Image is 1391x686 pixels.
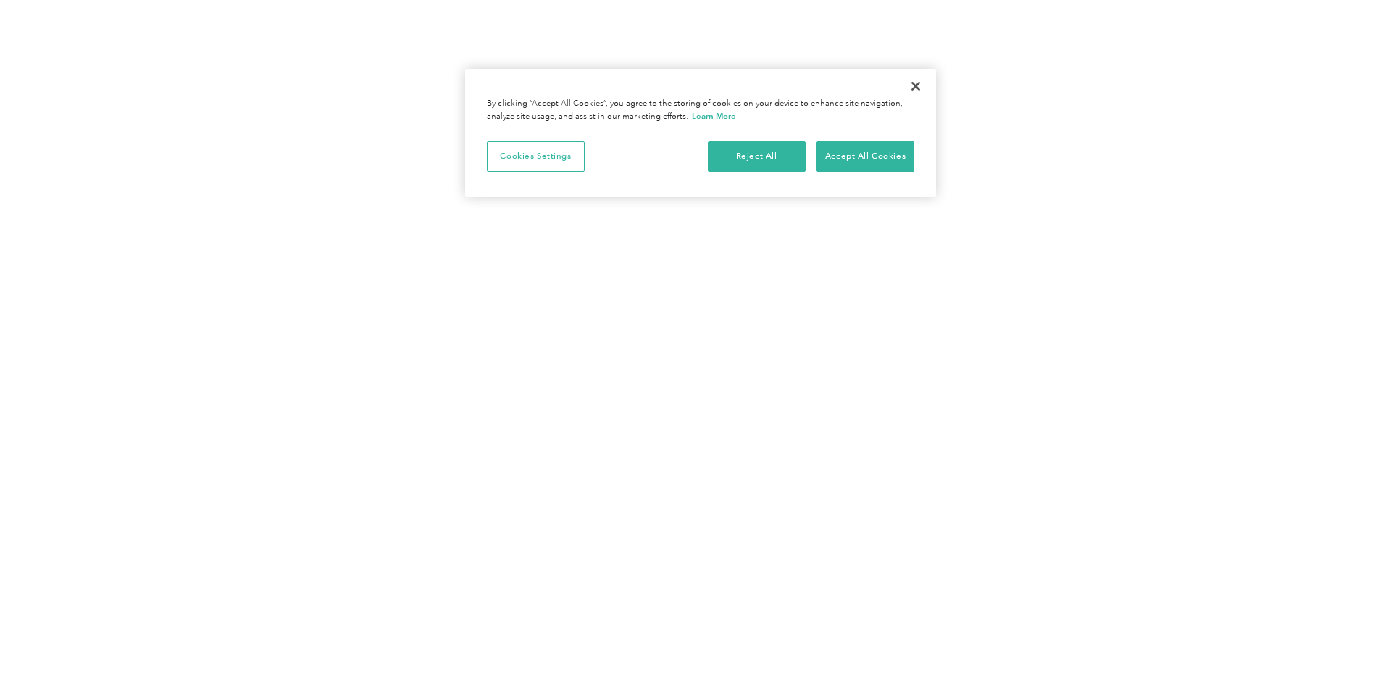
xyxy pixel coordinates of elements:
[708,141,806,172] button: Reject All
[816,141,914,172] button: Accept All Cookies
[487,98,914,123] div: By clicking “Accept All Cookies”, you agree to the storing of cookies on your device to enhance s...
[465,69,936,197] div: Cookie banner
[692,111,736,121] a: More information about your privacy, opens in a new tab
[900,70,932,102] button: Close
[465,69,936,197] div: Privacy
[487,141,585,172] button: Cookies Settings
